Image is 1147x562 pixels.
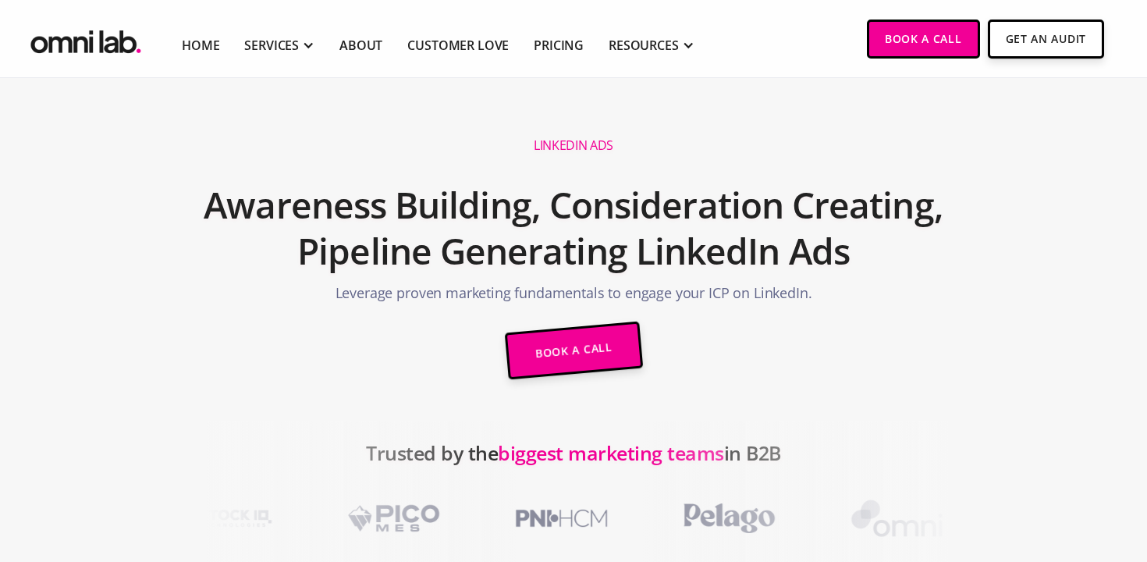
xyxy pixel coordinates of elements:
h2: Awareness Building, Consideration Creating, Pipeline Generating LinkedIn Ads [202,174,945,283]
a: home [27,20,144,58]
a: About [339,36,382,55]
a: Book a Call [867,20,980,59]
a: Get An Audit [988,20,1104,59]
a: Home [182,36,219,55]
a: Book a Call [504,322,642,380]
img: Omni Lab: B2B SaaS Demand Generation Agency [27,20,144,58]
img: PNI [492,496,629,541]
p: Leverage proven marketing fundamentals to engage your ICP on LinkedIn. [336,283,812,311]
iframe: Chat Widget [866,381,1147,562]
div: SERVICES [244,36,299,55]
a: Pricing [534,36,584,55]
a: Customer Love [407,36,509,55]
h2: Trusted by the in B2B [366,433,781,496]
div: RESOURCES [609,36,679,55]
h1: LinkedIn Ads [534,137,613,154]
span: biggest marketing teams [498,439,724,466]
